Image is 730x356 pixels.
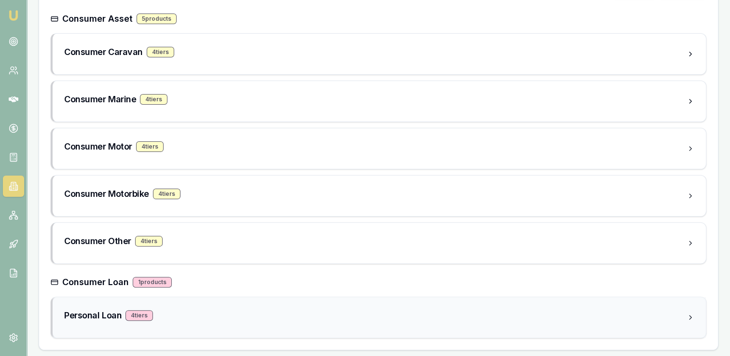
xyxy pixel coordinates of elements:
[64,93,136,106] h3: Consumer Marine
[133,277,172,288] div: 1 products
[64,45,143,59] h3: Consumer Caravan
[136,141,164,152] div: 4 tier s
[62,12,133,26] h3: Consumer Asset
[137,14,177,24] div: 5 products
[64,140,132,153] h3: Consumer Motor
[62,275,129,289] h3: Consumer Loan
[64,187,149,201] h3: Consumer Motorbike
[64,234,131,248] h3: Consumer Other
[125,310,153,321] div: 4 tier s
[147,47,174,57] div: 4 tier s
[135,236,163,246] div: 4 tier s
[153,189,180,199] div: 4 tier s
[64,309,122,322] h3: Personal Loan
[8,10,19,21] img: emu-icon-u.png
[140,94,167,105] div: 4 tier s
